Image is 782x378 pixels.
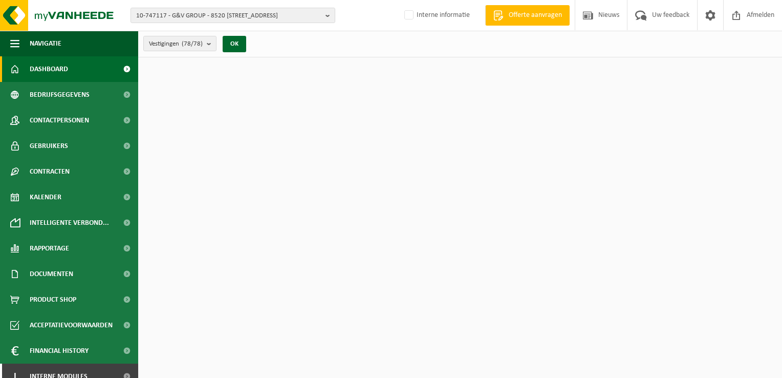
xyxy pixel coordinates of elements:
[149,36,203,52] span: Vestigingen
[30,31,61,56] span: Navigatie
[131,8,335,23] button: 10-747117 - G&V GROUP - 8520 [STREET_ADDRESS]
[30,56,68,82] span: Dashboard
[30,236,69,261] span: Rapportage
[182,40,203,47] count: (78/78)
[30,338,89,364] span: Financial History
[223,36,246,52] button: OK
[136,8,321,24] span: 10-747117 - G&V GROUP - 8520 [STREET_ADDRESS]
[30,184,61,210] span: Kalender
[30,159,70,184] span: Contracten
[30,312,113,338] span: Acceptatievoorwaarden
[506,10,564,20] span: Offerte aanvragen
[30,287,76,312] span: Product Shop
[485,5,570,26] a: Offerte aanvragen
[30,108,89,133] span: Contactpersonen
[402,8,470,23] label: Interne informatie
[30,261,73,287] span: Documenten
[30,133,68,159] span: Gebruikers
[30,82,90,108] span: Bedrijfsgegevens
[143,36,216,51] button: Vestigingen(78/78)
[30,210,109,236] span: Intelligente verbond...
